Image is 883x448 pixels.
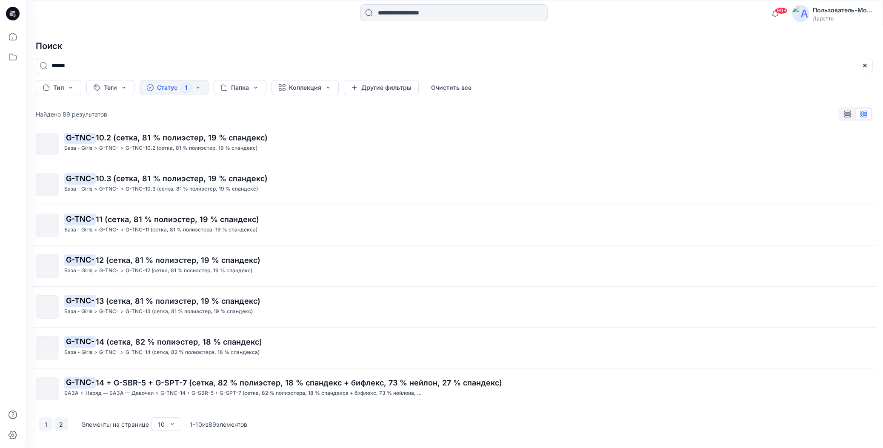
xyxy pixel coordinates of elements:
p: > [120,225,124,234]
ya-tr-span: G-TNC- [99,267,119,274]
a: G-TNC-11 (сетка, 81 % полиэстер, 19 % спандекс)База - Girls>G-TNC->G-TNC-11 (сетка, 81 % полиэсте... [31,208,878,242]
ya-tr-span: База - Girls [64,185,92,192]
ya-tr-span: G-TNC- [66,174,94,183]
ya-tr-span: База - Girls [64,349,92,355]
ya-tr-span: БАЗА [64,390,79,396]
p: > [120,348,124,357]
ya-tr-span: G-TNC- [66,133,94,142]
ya-tr-span: 13 (сетка, 81 % полиэстер, 19 % спандекс) [96,297,260,305]
p: G-TNC-13 (сетка, 81 % полиэстер, 19 % спандекс) [126,307,253,316]
img: аватар [792,5,809,22]
ya-tr-span: 14 + G-SBR-5 + G-SPT-7 (сетка, 82 % полиэстер, 18 % спандекс + бифлекс, 73 % нейлон, 27 % спандекс) [96,378,502,387]
ya-tr-span: из [202,421,209,428]
ya-tr-span: G-TNC- [99,145,119,151]
ya-tr-span: G-TNC- [66,256,94,265]
ya-tr-span: G-TNC- [66,378,94,387]
p: G-TNC-10.3 (сетка, 81 % полиэстер, 19 % спандекс) [126,185,258,194]
p: G-TNC-11 (сетка, 81 % полиэстера, 19 % спандекса) [126,225,257,234]
button: Теги [86,80,134,95]
p: База - Girls [64,348,92,357]
ya-tr-span: База - Girls [64,145,92,151]
a: G-TNC-14 (сетка, 82 % полиэстер, 18 % спандекс)База - Girls>G-TNC->G-TNC-14 (сетка, 82 % полиэсте... [31,331,878,365]
ya-tr-span: G-TNC- [66,297,94,305]
ya-tr-span: База - Girls [64,308,92,314]
button: Папка [214,80,266,95]
ya-tr-span: Поиск [36,41,62,51]
ya-tr-span: 10.2 (сетка, 81 % полиэстер, 19 % спандекс) [96,133,268,142]
p: Наряд — БАЗА — Девочки [86,389,154,398]
ya-tr-span: G-TNC-11 (сетка, 81 % полиэстера, 19 % спандекса) [126,226,257,233]
button: Тип [36,80,81,95]
p: G-TNC- [99,185,119,194]
a: G-TNC-13 (сетка, 81 % полиэстер, 19 % спандекс)База - Girls>G-TNC->G-TNC-13 (сетка, 81 % полиэсте... [31,290,878,324]
ya-tr-span: результатов [72,111,107,118]
p: G-TNC- [99,266,119,275]
p: База - Girls [64,307,92,316]
button: Другие фильтры [344,80,419,95]
button: Коллекция [271,80,339,95]
ya-tr-span: 1 [190,421,193,428]
a: G-TNC-12 (сетка, 81 % полиэстер, 19 % спандекс)База - Girls>G-TNC->G-TNC-12 (сетка, 81 % полиэсте... [31,249,878,283]
ya-tr-span: G-TNC- [99,226,119,233]
ya-tr-span: G-TNC- [66,215,94,224]
ya-tr-span: G-TNC-10.2 (сетка, 81 % полиэстер, 19 % спандекс) [126,145,257,151]
ya-tr-span: 89 [209,421,216,428]
ya-tr-span: Очистить все [431,83,472,92]
ya-tr-span: Наряд — БАЗА — Девочки [86,390,154,396]
p: > [94,185,97,194]
ya-tr-span: G-TNC- [66,337,94,346]
p: > [120,185,124,194]
a: G-TNC-14 + G-SBR-5 + G-SPT-7 (сетка, 82 % полиэстер, 18 % спандекс + бифлекс, 73 % нейлон, 27 % с... [31,372,878,405]
ya-tr-span: 14 (сетка, 82 % полиэстер, 18 % спандекс) [96,337,262,346]
p: > [120,266,124,275]
p: База - Girls [64,266,92,275]
p: > [120,307,124,316]
ya-tr-span: Найдено 89 [36,111,70,118]
ya-tr-span: 11 (сетка, 81 % полиэстер, 19 % спандекс) [96,215,259,224]
p: > [94,225,97,234]
button: 1 [39,417,53,431]
p: База - Girls [64,144,92,153]
p: G-TNC- [99,307,119,316]
ya-tr-span: G-TNC- [99,308,119,314]
a: G-TNC-10.3 (сетка, 81 % полиэстер, 19 % спандекс)База - Girls>G-TNC->G-TNC-10.3 (сетка, 81 % поли... [31,168,878,201]
p: > [94,307,97,316]
ya-tr-span: G-TNC-10.3 (сетка, 81 % полиэстер, 19 % спандекс) [126,185,258,192]
ya-tr-span: G-TNC-13 (сетка, 81 % полиэстер, 19 % спандекс) [126,308,253,314]
ya-tr-span: - [193,421,195,428]
p: База - Girls [64,225,92,234]
p: > [155,389,159,398]
ya-tr-span: Ларетто [813,15,834,22]
span: 99+ [775,7,788,14]
ya-tr-span: 10.3 (сетка, 81 % полиэстер, 19 % спандекс) [96,174,268,183]
p: База - Girls [64,185,92,194]
ya-tr-span: Другие фильтры [361,83,411,92]
button: Статус1 [140,80,209,95]
ya-tr-span: База - Girls [64,267,92,274]
ya-tr-span: 12 (сетка, 81 % полиэстер, 19 % спандекс) [96,256,260,265]
p: БАЗА [64,389,79,398]
p: > [94,266,97,275]
ya-tr-span: Элементы на странице [82,421,149,428]
p: > [94,348,97,357]
p: > [94,144,97,153]
ya-tr-span: G-TNC- [99,349,119,355]
button: 2 [54,417,68,431]
ya-tr-span: элементов [216,421,247,428]
ya-tr-span: G-TNC- [99,185,119,192]
p: G-TNC- [99,225,119,234]
p: > [120,144,124,153]
ya-tr-span: G-TNC-12 (сетка, 81 % полиэстер, 19 % спандекс) [126,267,252,274]
button: Очистить все [424,80,479,95]
div: 10 [158,420,165,429]
p: G-TNC-12 (сетка, 81 % полиэстер, 19 % спандекс) [126,266,252,275]
ya-tr-span: База - Girls [64,226,92,233]
p: G-TNC- [99,144,119,153]
p: G-TNC- [99,348,119,357]
p: G-TNC-14 (сетка, 82 % полиэстера, 18 % спандекса) [126,348,260,357]
p: > [80,389,84,398]
a: G-TNC-10.2 (сетка, 81 % полиэстер, 19 % спандекс)База - Girls>G-TNC->G-TNC-10.2 (сетка, 81 % поли... [31,127,878,160]
p: G-TNC-10.2 (сетка, 81 % полиэстер, 19 % спандекс) [126,144,257,153]
ya-tr-span: 10 [195,421,202,428]
p: G-TNC-14 + G-SBR-5 + G-SPT-7 (сетка, 82 % полиэстера, 18 % спандекса + бифлекс, 73 % нейлона, 27 ... [160,389,423,398]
